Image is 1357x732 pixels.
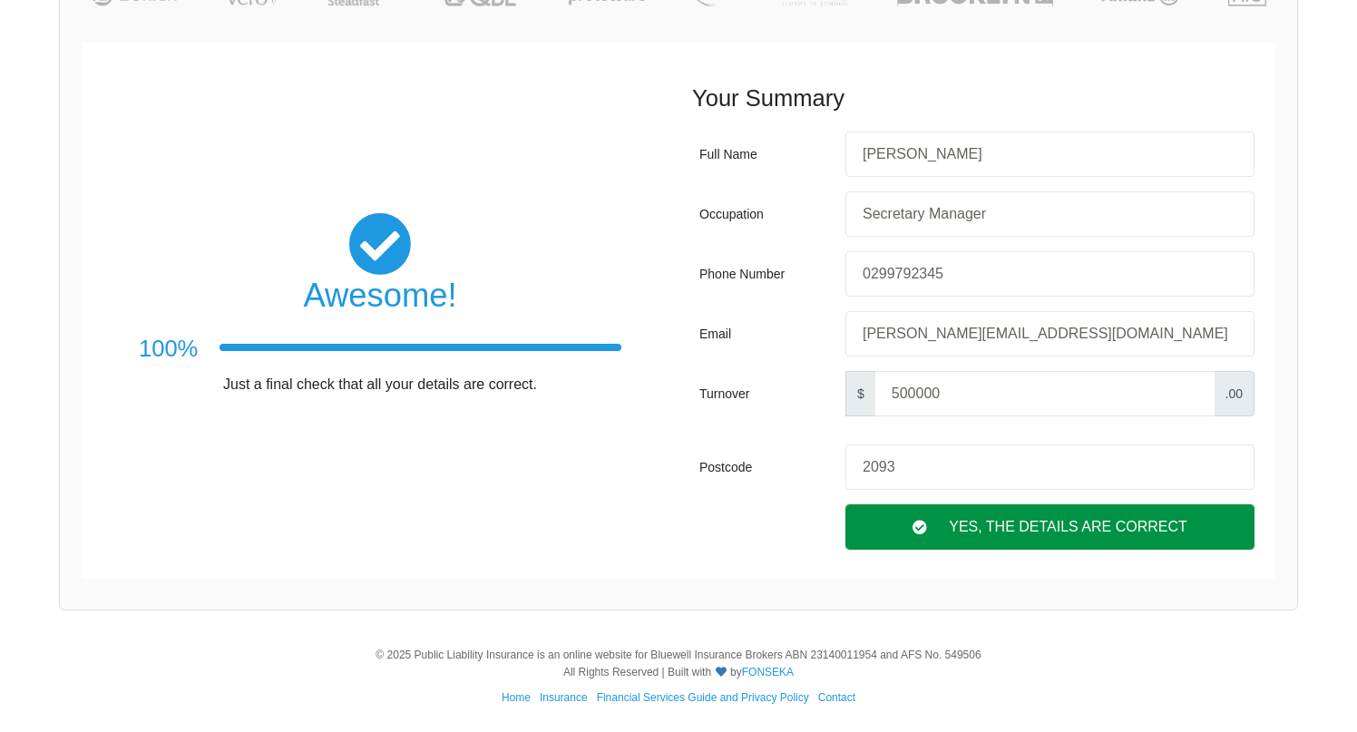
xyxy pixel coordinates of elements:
[845,311,1254,356] input: Your email
[845,504,1254,550] div: Yes, The Details are correct
[845,371,876,416] span: $
[699,132,838,177] div: Full Name
[699,371,838,416] div: Turnover
[1214,371,1254,416] span: .00
[699,444,838,490] div: Postcode
[699,251,838,297] div: Phone Number
[139,276,621,316] h2: Awesome!
[845,251,1254,297] input: Your phone number, eg: +61xxxxxxxxxx / 0xxxxxxxxx
[502,691,531,704] a: Home
[742,666,794,678] a: FONSEKA
[699,311,838,356] div: Email
[845,444,1254,490] input: Your postcode
[692,83,1262,115] h3: Your Summary
[845,191,1254,237] input: Your occupation
[540,691,588,704] a: Insurance
[597,691,809,704] a: Financial Services Guide and Privacy Policy
[818,691,855,704] a: Contact
[875,371,1215,416] input: Your turnover
[139,333,198,366] h3: 100%
[139,375,621,395] p: Just a final check that all your details are correct.
[699,191,838,237] div: Occupation
[845,132,1254,177] input: Your first and last names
